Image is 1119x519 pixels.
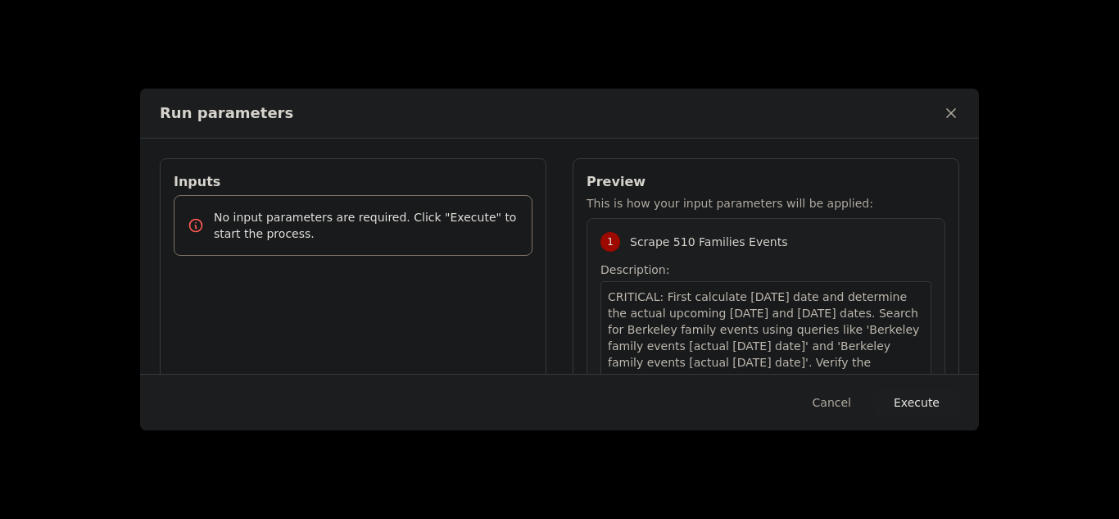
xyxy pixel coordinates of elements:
[587,172,945,192] h3: Preview
[214,209,519,242] p: No input parameters are required. Click "Execute" to start the process.
[160,102,293,125] h2: Run parameters
[630,234,787,250] span: Scrape 510 Families Events
[608,290,922,451] span: CRITICAL: First calculate [DATE] date and determine the actual upcoming [DATE] and [DATE] dates. ...
[174,172,532,192] h3: Inputs
[874,388,959,417] button: Execute
[587,195,945,212] p: This is how your input parameters will be applied:
[800,388,864,417] button: Cancel
[600,232,620,252] div: 1
[600,263,669,276] span: Description:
